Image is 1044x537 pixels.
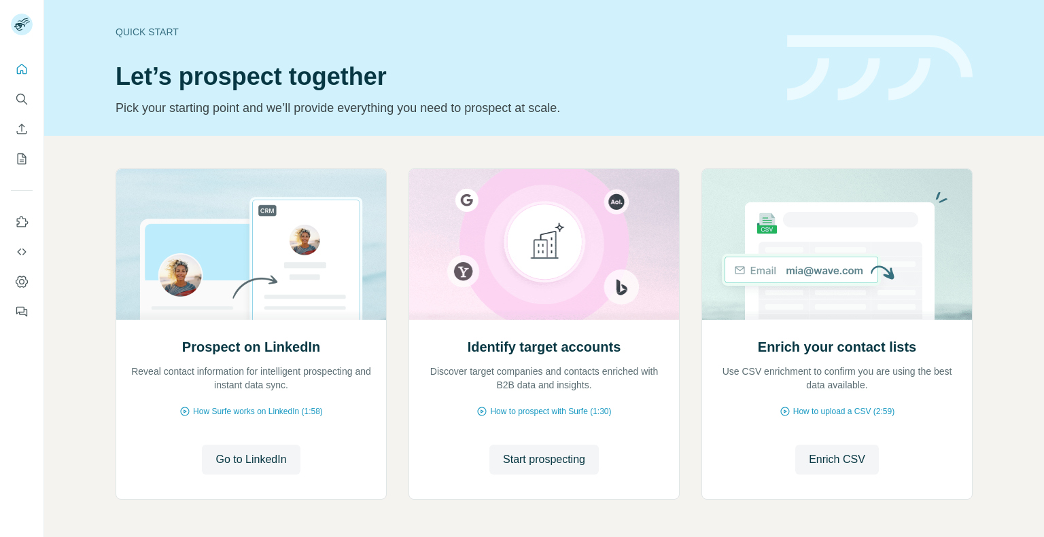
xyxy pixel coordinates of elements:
span: Enrich CSV [809,451,865,468]
button: Use Surfe on LinkedIn [11,210,33,234]
img: banner [787,35,973,101]
img: Enrich your contact lists [701,169,973,320]
h1: Let’s prospect together [116,63,771,90]
button: Feedback [11,299,33,324]
button: Quick start [11,57,33,81]
button: Enrich CSV [11,117,33,141]
button: Search [11,87,33,111]
span: How to upload a CSV (2:59) [793,405,894,418]
h2: Prospect on LinkedIn [182,337,320,356]
p: Reveal contact information for intelligent prospecting and instant data sync. [130,365,372,392]
img: Prospect on LinkedIn [116,169,387,320]
p: Use CSV enrichment to confirm you are using the best data available. [716,365,958,392]
div: Quick start [116,25,771,39]
button: Go to LinkedIn [202,445,300,475]
button: Use Surfe API [11,240,33,264]
button: My lists [11,147,33,171]
button: Start prospecting [489,445,599,475]
button: Enrich CSV [795,445,879,475]
h2: Identify target accounts [468,337,621,356]
img: Identify target accounts [408,169,680,320]
button: Dashboard [11,270,33,294]
span: Go to LinkedIn [215,451,286,468]
span: How Surfe works on LinkedIn (1:58) [193,405,323,418]
span: Start prospecting [503,451,585,468]
span: How to prospect with Surfe (1:30) [490,405,611,418]
p: Pick your starting point and we’ll provide everything you need to prospect at scale. [116,98,771,117]
h2: Enrich your contact lists [758,337,916,356]
p: Discover target companies and contacts enriched with B2B data and insights. [423,365,665,392]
